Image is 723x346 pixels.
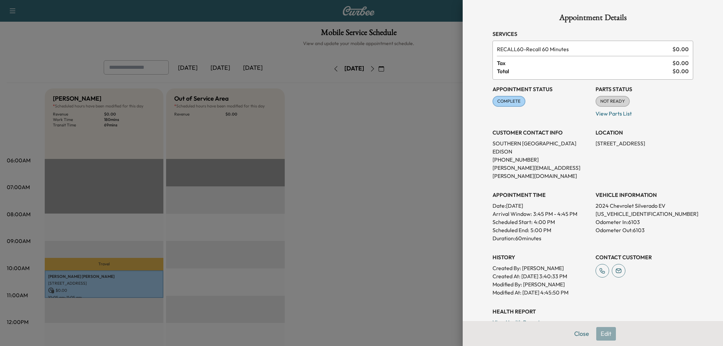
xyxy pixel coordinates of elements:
[596,128,693,137] h3: LOCATION
[596,202,693,210] p: 2024 Chevrolet Silverado EV
[493,234,590,242] p: Duration: 60 minutes
[493,164,590,180] p: [PERSON_NAME][EMAIL_ADDRESS][PERSON_NAME][DOMAIN_NAME]
[493,280,590,288] p: Modified By : [PERSON_NAME]
[493,98,525,105] span: COMPLETE
[596,218,693,226] p: Odometer In: 6103
[493,226,529,234] p: Scheduled End:
[493,156,590,164] p: [PHONE_NUMBER]
[497,45,670,53] span: Recall 60 Minutes
[493,128,590,137] h3: CUSTOMER CONTACT INFO
[493,139,590,156] p: SOUTHERN [GEOGRAPHIC_DATA] EDISON
[497,67,672,75] span: Total
[493,85,590,93] h3: Appointment Status
[596,226,693,234] p: Odometer Out: 6103
[596,210,693,218] p: [US_VEHICLE_IDENTIFICATION_NUMBER]
[493,191,590,199] h3: APPOINTMENT TIME
[596,191,693,199] h3: VEHICLE INFORMATION
[493,202,590,210] p: Date: [DATE]
[530,226,551,234] p: 5:00 PM
[596,98,629,105] span: NOT READY
[493,30,693,38] h3: Services
[493,319,540,326] a: View Health Report
[493,210,590,218] p: Arrival Window:
[493,253,590,261] h3: History
[493,264,590,272] p: Created By : [PERSON_NAME]
[493,288,590,297] p: Modified At : [DATE] 4:45:50 PM
[596,139,693,147] p: [STREET_ADDRESS]
[534,218,555,226] p: 4:00 PM
[493,14,693,24] h1: Appointment Details
[672,67,689,75] span: $ 0.00
[672,45,689,53] span: $ 0.00
[596,107,693,118] p: View Parts List
[493,272,590,280] p: Created At : [DATE] 3:40:33 PM
[596,85,693,93] h3: Parts Status
[570,327,594,341] button: Close
[497,59,672,67] span: Tax
[596,253,693,261] h3: CONTACT CUSTOMER
[493,218,533,226] p: Scheduled Start:
[672,59,689,67] span: $ 0.00
[533,210,577,218] span: 3:45 PM - 4:45 PM
[493,307,693,316] h3: Health Report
